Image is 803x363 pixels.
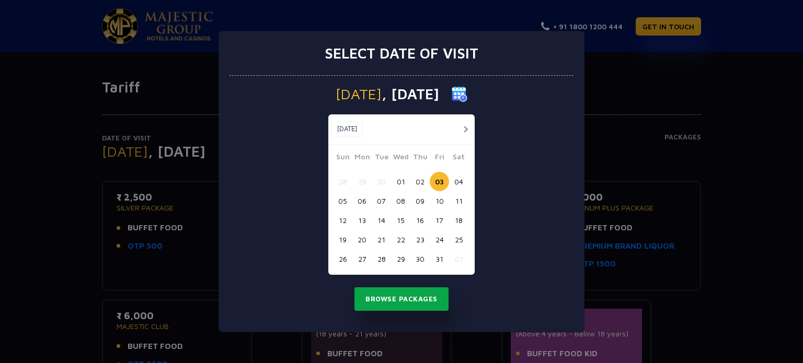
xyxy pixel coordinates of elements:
button: 06 [352,191,372,210]
button: 30 [372,172,391,191]
span: Sun [333,151,352,166]
button: 05 [333,191,352,210]
span: [DATE] [336,87,382,101]
button: 29 [391,249,410,268]
button: 14 [372,210,391,230]
button: Browse Packages [354,287,449,311]
button: 28 [372,249,391,268]
button: 26 [333,249,352,268]
button: 21 [372,230,391,249]
button: 04 [449,172,468,191]
button: 28 [333,172,352,191]
button: 24 [430,230,449,249]
button: 19 [333,230,352,249]
button: 01 [449,249,468,268]
h3: Select date of visit [325,44,478,62]
span: Fri [430,151,449,166]
button: 25 [449,230,468,249]
span: Tue [372,151,391,166]
span: Mon [352,151,372,166]
button: 27 [352,249,372,268]
img: calender icon [452,86,467,102]
button: 15 [391,210,410,230]
button: 22 [391,230,410,249]
button: 29 [352,172,372,191]
span: Wed [391,151,410,166]
button: 17 [430,210,449,230]
span: Sat [449,151,468,166]
button: [DATE] [331,121,363,137]
button: 01 [391,172,410,191]
button: 08 [391,191,410,210]
button: 23 [410,230,430,249]
button: 20 [352,230,372,249]
button: 30 [410,249,430,268]
button: 31 [430,249,449,268]
button: 13 [352,210,372,230]
button: 09 [410,191,430,210]
button: 16 [410,210,430,230]
span: Thu [410,151,430,166]
button: 11 [449,191,468,210]
button: 10 [430,191,449,210]
button: 07 [372,191,391,210]
button: 12 [333,210,352,230]
button: 02 [410,172,430,191]
button: 03 [430,172,449,191]
button: 18 [449,210,468,230]
span: , [DATE] [382,87,439,101]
